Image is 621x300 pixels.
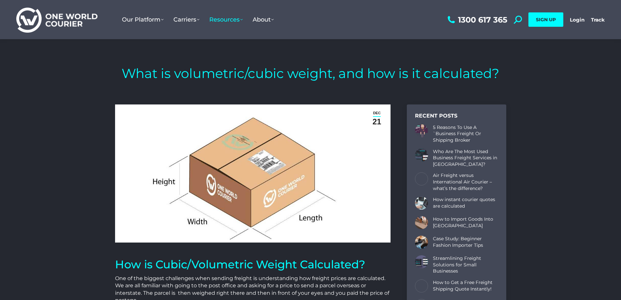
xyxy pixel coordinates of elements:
a: How to Get a Free Freight Shipping Quote Instantly! [433,279,498,292]
a: Post image [415,172,428,185]
img: box measuring length height width calculating volumetric dimensions [115,104,391,243]
img: One World Courier [16,7,97,33]
a: 1300 617 365 [446,16,507,24]
span: Dec [373,110,380,116]
a: Carriers [169,9,204,30]
a: Our Platform [117,9,169,30]
span: About [253,16,274,23]
a: SIGN UP [528,12,563,27]
h1: How is Cubic/Volumetric Weight Calculated? [115,257,391,272]
span: Our Platform [122,16,164,23]
span: Carriers [173,16,200,23]
a: Post image [415,236,428,249]
div: Recent Posts [415,113,498,119]
a: Resources [204,9,248,30]
a: How to Import Goods Into [GEOGRAPHIC_DATA] [433,216,498,229]
span: Resources [209,16,243,23]
span: 21 [373,117,381,126]
h1: What is volumetric/cubic weight, and how is it calculated? [122,65,499,82]
a: 5 Reasons To Use A `Business Freight Or Shipping Broker [433,124,498,144]
a: How instant courier quotes are calculated [433,197,498,209]
a: About [248,9,279,30]
a: Post image [415,216,428,229]
a: Post image [415,124,428,137]
a: Streamlining Freight Solutions for Small Businesses [433,255,498,275]
a: Login [570,17,584,23]
a: Who Are The Most Used Business Freight Services in [GEOGRAPHIC_DATA]? [433,149,498,168]
a: Case Study: Beginner Fashion Importer Tips [433,236,498,248]
span: SIGN UP [536,17,556,23]
a: Track [591,17,605,23]
a: Post image [415,149,428,162]
a: Air Freight versus International Air Courier – what’s the difference? [433,172,498,192]
a: Post image [415,197,428,210]
a: Dec21 [367,108,387,128]
a: Post image [415,255,428,268]
a: Post image [415,279,428,292]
